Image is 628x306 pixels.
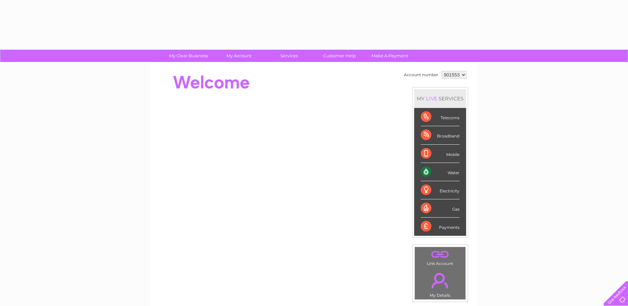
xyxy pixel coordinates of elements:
[262,50,316,62] a: Services
[421,199,459,218] div: Gas
[421,163,459,181] div: Water
[421,181,459,199] div: Electricity
[421,126,459,144] div: Broadband
[414,267,466,300] td: My Details
[421,218,459,235] div: Payments
[425,95,439,102] div: LIVE
[416,269,464,292] a: .
[402,69,440,80] td: Account number
[161,50,216,62] a: My Clear Business
[414,247,466,268] td: Link Account
[421,108,459,126] div: Telecoms
[212,50,266,62] a: My Account
[312,50,367,62] a: Customer Help
[416,249,464,260] a: .
[414,89,466,108] div: MY SERVICES
[362,50,417,62] a: Make A Payment
[421,145,459,163] div: Mobile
